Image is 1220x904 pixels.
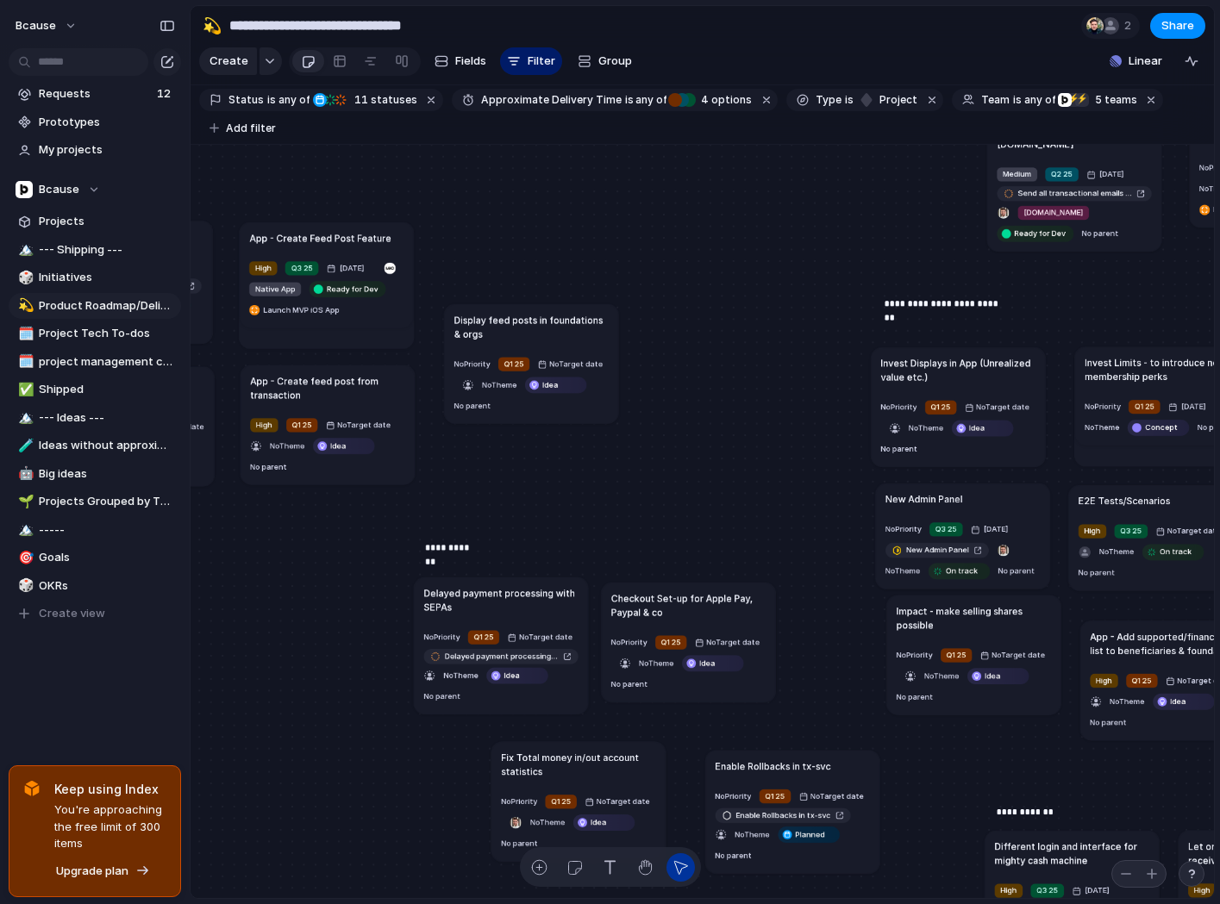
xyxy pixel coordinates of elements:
[796,828,825,839] span: Planned
[18,352,30,371] div: 🗓️
[992,881,1025,900] button: High
[39,325,175,342] span: Project Tech To-dos
[1085,422,1119,432] span: No Theme
[282,259,321,277] button: Q3 25
[256,419,272,430] span: High
[54,780,166,798] span: Keep using Index
[1097,167,1128,181] span: [DATE]
[250,374,404,402] h1: App - Create feed post from transaction
[9,601,181,627] button: Create view
[247,415,281,434] button: High
[622,90,671,109] button: isany of
[1129,53,1162,70] span: Linear
[18,296,30,315] div: 💫
[39,605,105,622] span: Create view
[1132,675,1152,686] span: Q1 25
[18,408,30,427] div: 🏔️
[1170,695,1186,707] span: Idea
[1081,397,1123,416] button: NoPriority
[981,92,1010,108] span: Team
[9,433,181,458] a: 🧪Ideas without approximate delivery
[18,324,30,344] div: 🗓️
[1079,224,1121,243] button: No parent
[18,436,30,456] div: 🧪
[1075,564,1117,583] button: No parent
[39,577,175,595] span: OKRs
[151,421,204,432] span: No Target date
[1096,675,1112,686] span: High
[1028,881,1067,900] button: Q3 25
[39,353,175,371] span: project management checks
[1082,883,1113,897] span: [DATE]
[39,213,175,230] span: Projects
[39,85,152,103] span: Requests
[54,801,166,852] span: You're approaching the free limit of 300 items
[736,809,831,820] span: Enable Rollbacks in tx-svc
[199,47,257,75] button: Create
[9,109,181,135] a: Prototypes
[255,283,296,294] span: Native App
[270,440,304,450] span: No Theme
[1067,93,1080,107] div: ⚡
[51,859,155,883] button: Upgrade plan
[1082,228,1118,238] span: No parent
[39,437,175,454] span: Ideas without approximate delivery
[716,850,752,859] span: No parent
[349,92,417,108] span: statuses
[16,325,33,342] button: 🗓️
[250,461,286,471] span: No parent
[1124,418,1192,437] button: Concept
[9,517,181,543] a: 🏔️-----
[16,409,33,427] button: 🏔️
[9,489,181,514] div: 🌱Projects Grouped by Theme
[203,14,222,37] div: 💫
[9,237,181,263] a: 🏔️--- Shipping ---
[1087,713,1129,732] button: No parent
[500,47,562,75] button: Filter
[696,93,711,106] span: 4
[841,90,857,109] button: is
[1079,568,1115,577] span: No parent
[481,92,622,108] span: Approximate Delivery Time
[9,545,181,570] a: 🎯Goals
[39,241,175,259] span: --- Shipping ---
[50,375,204,402] h1: App - Turn old transactions into feed posts
[1036,885,1058,896] span: Q3 25
[16,269,33,286] button: 🎲
[9,573,181,599] a: 🎲OKRs
[1090,93,1104,106] span: 5
[9,405,181,431] a: 🏔️--- Ideas ---
[136,417,207,436] button: NoTarget date
[16,17,56,34] span: bcause
[1079,494,1171,508] h1: E2E Tests/Scenarios
[9,293,181,319] a: 💫Product Roadmap/Delivery Pipeline
[716,807,851,823] a: Enable Rollbacks in tx-svc
[569,47,641,75] button: Group
[498,792,541,811] button: NoPriority
[16,521,33,539] button: 🏔️
[845,92,854,108] span: is
[291,262,313,273] span: Q3 25
[226,121,276,136] span: Add filter
[696,92,752,108] span: options
[1150,13,1205,39] button: Share
[1090,717,1126,726] span: No parent
[16,241,33,259] button: 🏔️
[528,53,555,70] span: Filter
[1084,165,1130,184] button: [DATE]
[249,231,391,245] h1: App - Create Feed Post Feature
[9,177,181,203] button: Bcause
[39,181,79,198] span: Bcause
[9,349,181,375] a: 🗓️project management checks
[16,549,33,566] button: 🎯
[247,301,342,320] button: Launch MVP iOS App
[9,209,181,234] a: Projects
[9,377,181,402] a: ✅Shipped
[1000,885,1017,896] span: High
